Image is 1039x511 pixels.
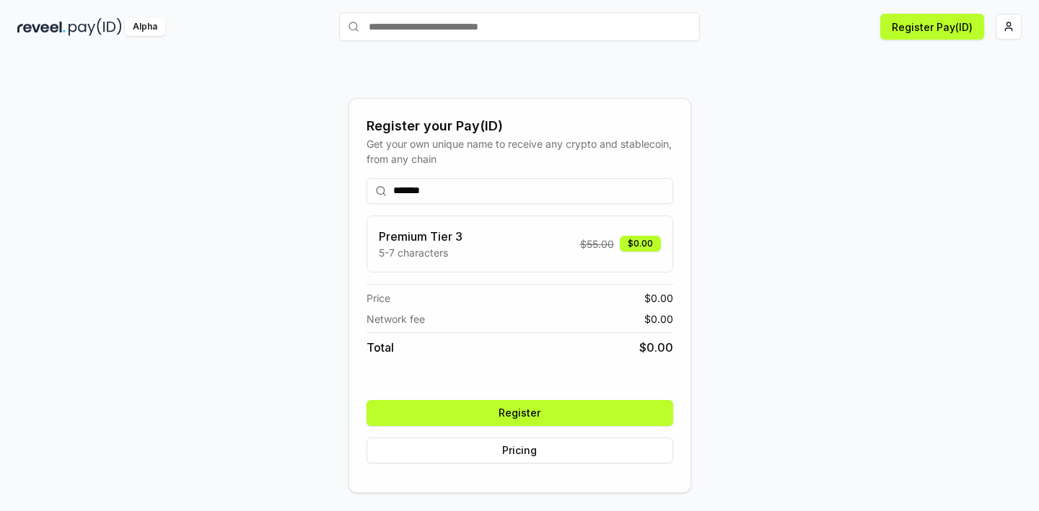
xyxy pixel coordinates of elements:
[367,339,394,356] span: Total
[379,228,462,245] h3: Premium Tier 3
[17,18,66,36] img: reveel_dark
[367,290,390,306] span: Price
[125,18,165,36] div: Alpha
[379,245,462,260] p: 5-7 characters
[367,311,425,326] span: Network fee
[880,14,984,40] button: Register Pay(ID)
[620,236,661,252] div: $0.00
[367,136,673,166] div: Get your own unique name to receive any crypto and stablecoin, from any chain
[644,290,673,306] span: $ 0.00
[69,18,122,36] img: pay_id
[367,437,673,463] button: Pricing
[644,311,673,326] span: $ 0.00
[367,400,673,426] button: Register
[367,116,673,136] div: Register your Pay(ID)
[639,339,673,356] span: $ 0.00
[580,236,614,252] span: $ 55.00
